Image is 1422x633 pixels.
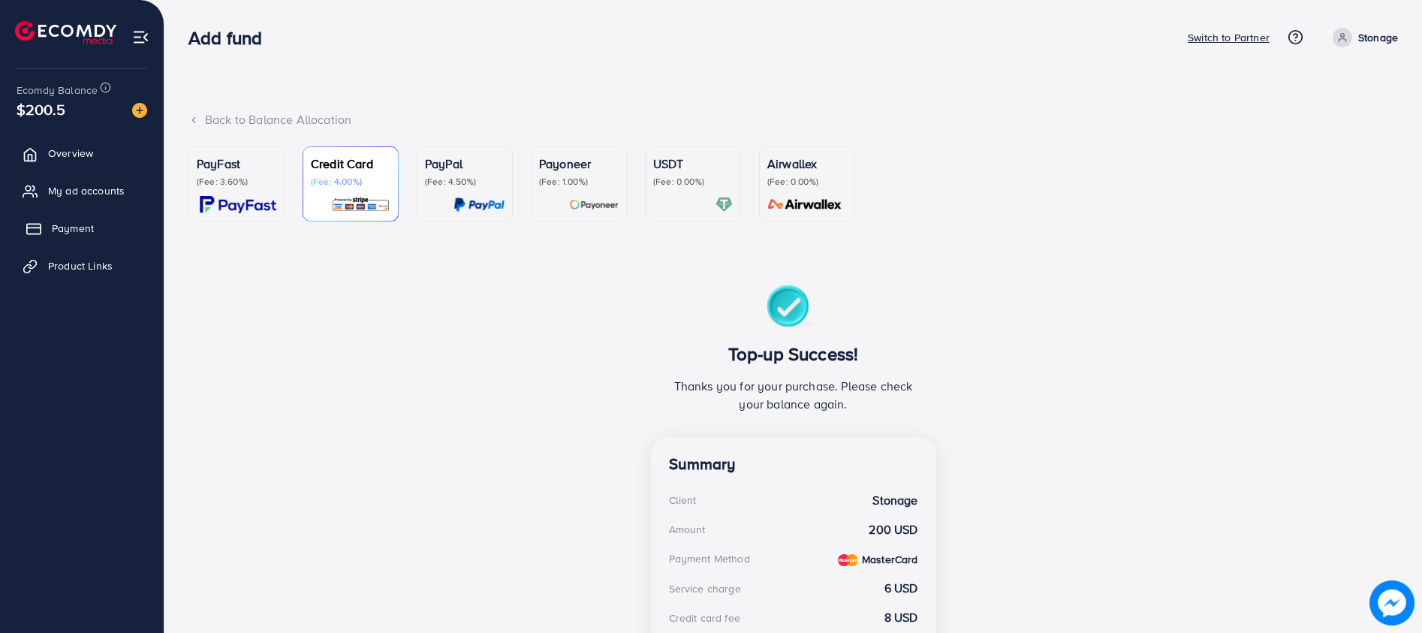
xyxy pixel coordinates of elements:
span: Overview [48,146,93,161]
img: card [331,196,390,213]
span: Payment [52,221,94,236]
h3: Add fund [188,27,274,49]
img: credit [838,554,858,566]
p: PayPal [425,155,505,173]
a: Stonage [1327,28,1398,47]
span: My ad accounts [48,183,125,198]
p: Airwallex [767,155,847,173]
span: $200.5 [17,98,65,120]
img: image [1369,580,1414,625]
img: image [132,103,147,118]
a: Product Links [11,251,152,281]
h3: Top-up Success! [669,343,918,365]
div: Payment Method [669,551,750,566]
strong: 8 USD [884,609,918,626]
img: card [200,196,276,213]
div: Back to Balance Allocation [188,111,1398,128]
p: PayFast [197,155,276,173]
strong: MasterCard [862,552,918,567]
img: card [763,196,847,213]
a: My ad accounts [11,176,152,206]
p: Stonage [1358,29,1398,47]
strong: Stonage [872,492,917,509]
img: logo [15,21,116,44]
p: Credit Card [311,155,390,173]
img: card [453,196,505,213]
p: USDT [653,155,733,173]
p: (Fee: 1.00%) [539,176,619,188]
p: (Fee: 4.50%) [425,176,505,188]
span: Ecomdy Balance [17,83,98,98]
div: Client [669,493,697,508]
img: card [716,196,733,213]
img: card [569,196,619,213]
p: (Fee: 3.60%) [197,176,276,188]
p: Switch to Partner [1188,29,1270,47]
h4: Summary [669,455,918,474]
img: success [767,285,820,331]
img: menu [132,29,149,46]
p: (Fee: 0.00%) [767,176,847,188]
strong: 200 USD [869,521,917,538]
span: Product Links [48,258,113,273]
div: Credit card fee [669,610,740,625]
a: Payment [11,213,152,243]
strong: 6 USD [884,580,918,597]
div: Amount [669,522,706,537]
a: Overview [11,138,152,168]
p: Payoneer [539,155,619,173]
div: Service charge [669,581,741,596]
p: (Fee: 0.00%) [653,176,733,188]
p: (Fee: 4.00%) [311,176,390,188]
p: Thanks you for your purchase. Please check your balance again. [669,377,918,413]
